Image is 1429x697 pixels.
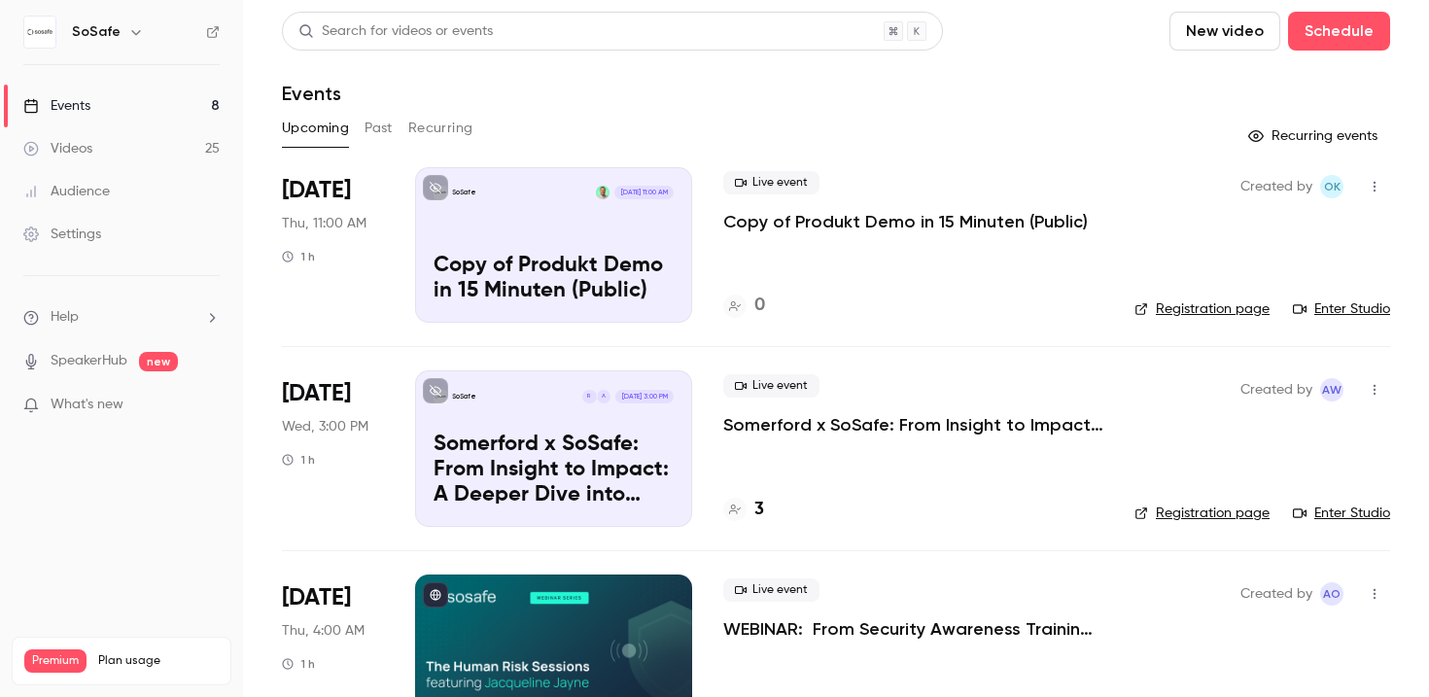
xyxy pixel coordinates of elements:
[415,167,692,323] a: Copy of Produkt Demo in 15 Minuten (Public)SoSafeNiklas Rossmann[DATE] 11:00 AMCopy of Produkt De...
[139,352,178,371] span: new
[23,182,110,201] div: Audience
[754,497,764,523] h4: 3
[1288,12,1390,51] button: Schedule
[723,578,819,602] span: Live event
[23,96,90,116] div: Events
[596,389,611,404] div: A
[1240,582,1312,606] span: Created by
[23,139,92,158] div: Videos
[298,21,493,42] div: Search for videos or events
[723,497,764,523] a: 3
[51,307,79,328] span: Help
[282,167,384,323] div: Aug 21 Thu, 11:00 AM (Europe/Paris)
[434,433,674,507] p: Somerford x SoSafe: From Insight to Impact: A Deeper Dive into Behavioral Science in Cybersecurity
[615,390,673,403] span: [DATE] 3:00 PM
[1134,504,1270,523] a: Registration page
[1320,582,1343,606] span: Alba Oni
[1324,175,1341,198] span: OK
[282,378,351,409] span: [DATE]
[1134,299,1270,319] a: Registration page
[596,186,610,199] img: Niklas Rossmann
[452,392,476,401] p: SoSafe
[408,113,473,144] button: Recurring
[24,649,87,673] span: Premium
[1169,12,1280,51] button: New video
[1239,121,1390,152] button: Recurring events
[51,395,123,415] span: What's new
[365,113,393,144] button: Past
[723,171,819,194] span: Live event
[723,293,765,319] a: 0
[282,582,351,613] span: [DATE]
[1293,504,1390,523] a: Enter Studio
[452,188,476,197] p: SoSafe
[282,417,368,436] span: Wed, 3:00 PM
[196,397,220,414] iframe: Noticeable Trigger
[24,17,55,48] img: SoSafe
[51,351,127,371] a: SpeakerHub
[1323,582,1341,606] span: AO
[1293,299,1390,319] a: Enter Studio
[415,370,692,526] a: Somerford x SoSafe: From Insight to Impact: A Deeper Dive into Behavioral Science in Cybersecurit...
[282,656,315,672] div: 1 h
[282,175,351,206] span: [DATE]
[98,653,219,669] span: Plan usage
[1322,378,1342,401] span: AW
[282,370,384,526] div: Sep 3 Wed, 3:00 PM (Europe/Berlin)
[72,22,121,42] h6: SoSafe
[1320,175,1343,198] span: Olga Krukova
[1240,175,1312,198] span: Created by
[581,389,597,404] div: R
[723,617,1103,641] a: WEBINAR: From Security Awareness Training to Human Risk Management
[282,452,315,468] div: 1 h
[754,293,765,319] h4: 0
[282,214,366,233] span: Thu, 11:00 AM
[614,186,673,199] span: [DATE] 11:00 AM
[282,82,341,105] h1: Events
[23,225,101,244] div: Settings
[723,413,1103,436] a: Somerford x SoSafe: From Insight to Impact: A Deeper Dive into Behavioral Science in Cybersecurity
[723,374,819,398] span: Live event
[723,210,1088,233] a: Copy of Produkt Demo in 15 Minuten (Public)
[282,113,349,144] button: Upcoming
[1320,378,1343,401] span: Alexandra Wasilewski
[23,307,220,328] li: help-dropdown-opener
[1240,378,1312,401] span: Created by
[434,254,674,304] p: Copy of Produkt Demo in 15 Minuten (Public)
[282,621,365,641] span: Thu, 4:00 AM
[282,249,315,264] div: 1 h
